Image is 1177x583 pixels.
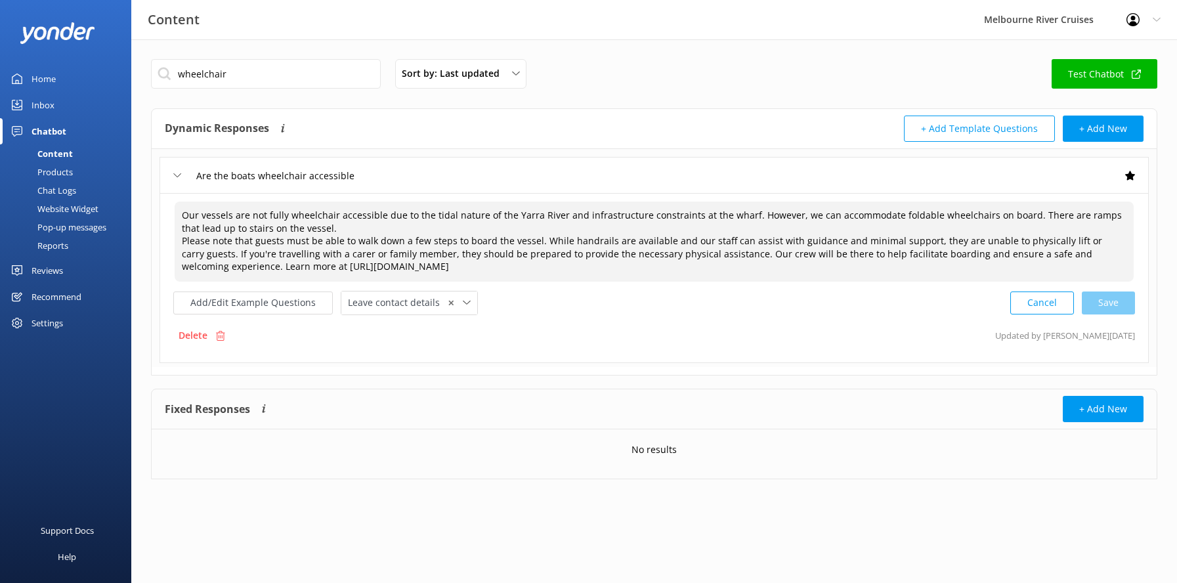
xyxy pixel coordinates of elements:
p: Updated by [PERSON_NAME] [DATE] [995,323,1135,348]
textarea: Our vessels are not fully wheelchair accessible due to the tidal nature of the Yarra River and in... [175,202,1134,282]
div: Website Widget [8,200,98,218]
input: Search all Chatbot Content [151,59,381,89]
h3: Content [148,9,200,30]
a: Test Chatbot [1052,59,1157,89]
a: Reports [8,236,131,255]
button: Cancel [1010,291,1074,314]
div: Help [58,544,76,570]
span: Leave contact details [348,295,448,310]
span: ✕ [448,297,454,309]
div: Settings [32,310,63,336]
button: + Add New [1063,396,1144,422]
h4: Dynamic Responses [165,116,269,142]
a: Chat Logs [8,181,131,200]
div: Recommend [32,284,81,310]
a: Pop-up messages [8,218,131,236]
div: Chatbot [32,118,66,144]
h4: Fixed Responses [165,396,250,422]
button: + Add New [1063,116,1144,142]
div: Inbox [32,92,54,118]
span: Sort by: Last updated [402,66,507,81]
div: Reports [8,236,68,255]
p: Delete [179,328,207,343]
div: Products [8,163,73,181]
div: Home [32,66,56,92]
div: Pop-up messages [8,218,106,236]
a: Content [8,144,131,163]
div: Chat Logs [8,181,76,200]
a: Website Widget [8,200,131,218]
div: Support Docs [41,517,94,544]
p: No results [631,443,677,457]
div: Content [8,144,73,163]
img: yonder-white-logo.png [20,22,95,44]
button: Add/Edit Example Questions [173,291,333,314]
button: + Add Template Questions [904,116,1055,142]
a: Products [8,163,131,181]
div: Reviews [32,257,63,284]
